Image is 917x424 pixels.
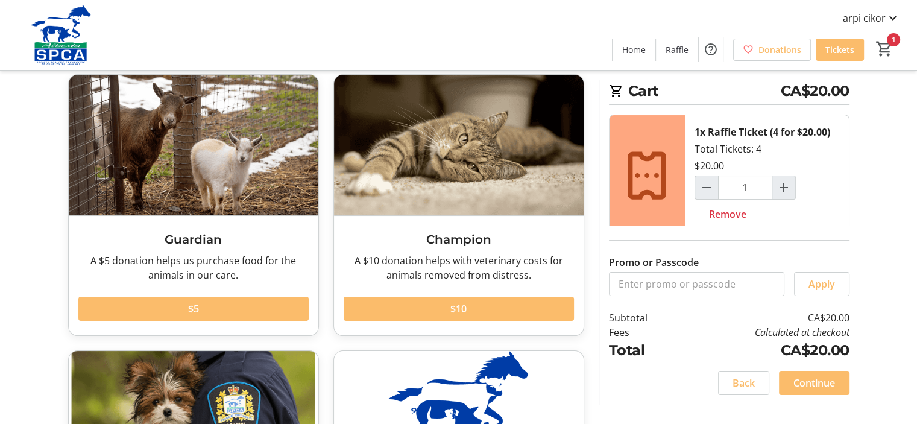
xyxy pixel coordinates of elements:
span: Back [733,376,755,390]
div: 1x Raffle Ticket (4 for $20.00) [695,125,830,139]
button: $10 [344,297,574,321]
span: Donations [758,43,801,56]
td: Fees [609,325,679,340]
button: arpi cikor [833,8,910,28]
button: Continue [779,371,849,395]
h3: Champion [344,230,574,248]
button: Cart [874,38,895,60]
button: Help [699,37,723,62]
span: CA$20.00 [781,80,849,102]
input: Raffle Ticket (4 for $20.00) Quantity [718,176,772,200]
div: A $5 donation helps us purchase food for the animals in our care. [78,253,309,282]
span: Tickets [825,43,854,56]
a: Home [613,39,655,61]
h3: Guardian [78,230,309,248]
img: Champion [334,75,584,215]
span: $5 [188,302,199,316]
a: Raffle [656,39,698,61]
td: CA$20.00 [678,340,849,361]
span: $10 [450,302,467,316]
input: Enter promo or passcode [609,272,784,296]
td: Total [609,340,679,361]
label: Promo or Passcode [609,255,699,270]
span: Continue [793,376,835,390]
img: Guardian [69,75,318,215]
a: Tickets [816,39,864,61]
td: Calculated at checkout [678,325,849,340]
td: CA$20.00 [678,311,849,325]
button: Increment by one [772,176,795,199]
button: Decrement by one [695,176,718,199]
img: Alberta SPCA's Logo [7,5,115,65]
button: $5 [78,297,309,321]
div: A $10 donation helps with veterinary costs for animals removed from distress. [344,253,574,282]
span: arpi cikor [843,11,886,25]
div: Total Tickets: 4 [685,115,849,236]
td: Subtotal [609,311,679,325]
button: Remove [695,202,761,226]
button: Back [718,371,769,395]
span: Home [622,43,646,56]
div: $20.00 [695,159,724,173]
h2: Cart [609,80,849,105]
span: Apply [808,277,835,291]
button: Apply [794,272,849,296]
a: Donations [733,39,811,61]
span: Raffle [666,43,689,56]
span: Remove [709,207,746,221]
